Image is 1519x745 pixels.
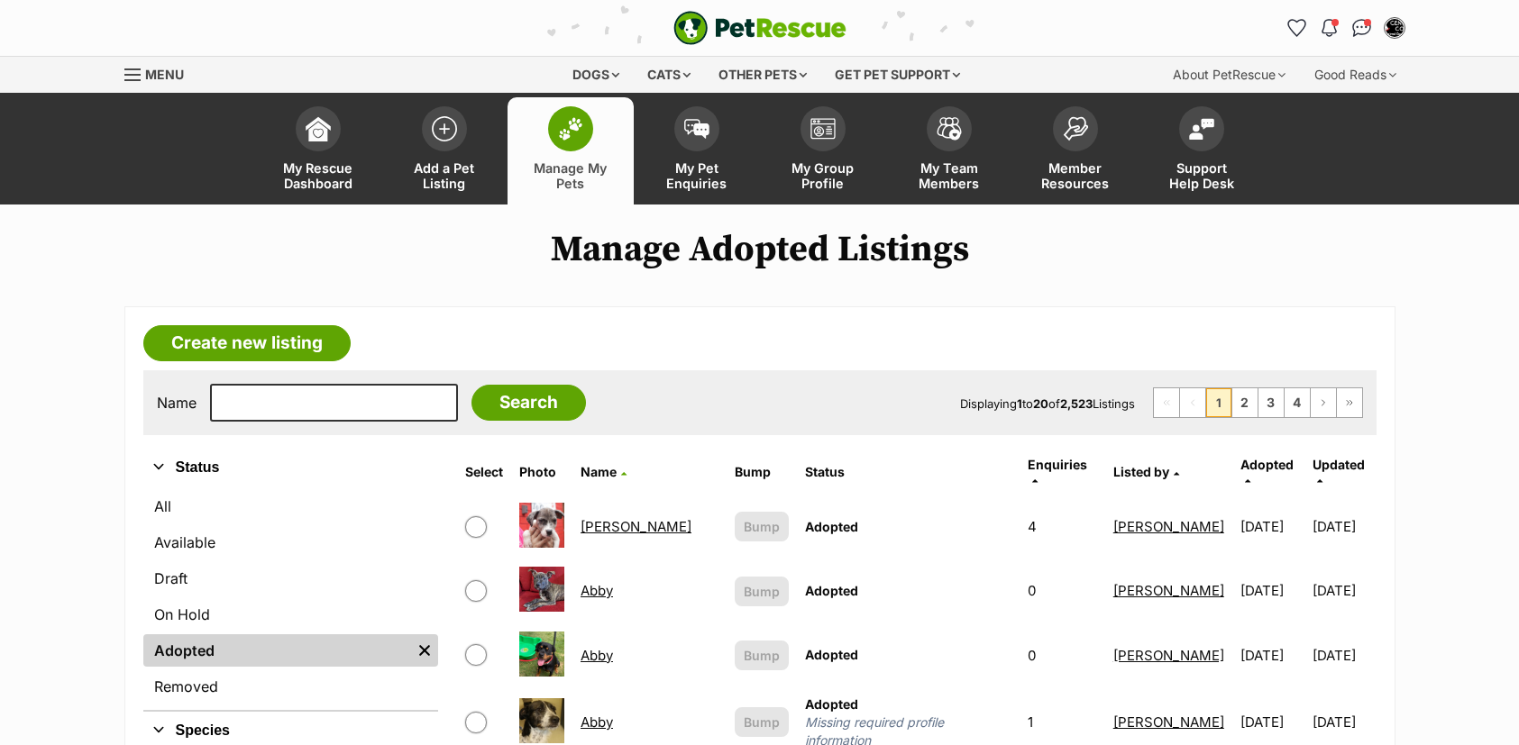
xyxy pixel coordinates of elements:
a: Page 3 [1258,388,1284,417]
a: Favourites [1283,14,1312,42]
div: Status [143,486,439,710]
span: Adopted [805,647,858,662]
button: Bump [735,707,789,737]
img: chat-41dd97257d64d25036548639549fe6c8038ab92f7586957e7f3b1b290dea8141.svg [1352,19,1371,37]
img: Abby [519,631,564,677]
span: Page 1 [1206,388,1231,417]
strong: 1 [1017,396,1022,411]
span: translation missing: en.admin.listings.index.attributes.enquiries [1028,457,1087,472]
img: Deanna Walton profile pic [1386,19,1404,37]
img: Abby [519,698,564,743]
span: My Team Members [909,160,990,191]
a: Listed by [1113,464,1179,479]
td: [DATE] [1233,624,1311,686]
span: Updated [1313,457,1365,472]
span: Adopted [805,519,858,534]
button: Bump [735,512,789,541]
a: My Rescue Dashboard [255,97,381,204]
a: My Group Profile [760,97,886,204]
a: All [143,490,439,522]
button: Notifications [1315,14,1344,42]
span: My Group Profile [782,160,864,191]
a: Available [143,526,439,559]
span: Adopted [1240,457,1294,472]
span: First page [1154,388,1179,417]
span: Manage My Pets [530,160,611,191]
th: Bump [727,450,796,494]
img: pet-enquiries-icon-7e3ad2cf08bfb03b45e93fb7055b45f3efa6380592205ae92323e6603595dc1f.svg [684,119,709,139]
a: Enquiries [1028,457,1087,486]
img: logo-e224e6f780fb5917bec1dbf3a21bbac754714ae5b6737aabdf751b685950b380.svg [673,11,846,45]
span: Displaying to of Listings [960,396,1135,411]
a: Manage My Pets [508,97,634,204]
span: My Rescue Dashboard [278,160,359,191]
a: [PERSON_NAME] [1113,713,1224,731]
td: [DATE] [1313,624,1375,686]
td: [DATE] [1233,495,1311,558]
a: Last page [1337,388,1362,417]
a: Member Resources [1012,97,1139,204]
span: My Pet Enquiries [656,160,737,191]
a: [PERSON_NAME] [1113,518,1224,535]
span: Bump [744,582,780,601]
img: dashboard-icon-eb2f2d2d3e046f16d808141f083e7271f6b2e854fb5c12c21221c1fb7104beca.svg [306,116,331,141]
span: Member Resources [1035,160,1116,191]
div: Get pet support [822,57,973,93]
a: [PERSON_NAME] [1113,582,1224,599]
th: Select [458,450,510,494]
button: My account [1380,14,1409,42]
img: manage-my-pets-icon-02211641906a0b7f246fdf0571729dbe1e7629f14944591b6c1af311fb30b64b.svg [558,117,583,141]
td: 4 [1020,495,1104,558]
div: About PetRescue [1160,57,1298,93]
a: Conversations [1348,14,1377,42]
button: Status [143,456,439,479]
a: Page 2 [1232,388,1258,417]
td: 0 [1020,624,1104,686]
a: Adopted [1240,457,1294,486]
button: Species [143,719,439,742]
img: help-desk-icon-fdf02630f3aa405de69fd3d07c3f3aa587a6932b1a1747fa1d2bba05be0121f9.svg [1189,118,1214,140]
div: Dogs [560,57,632,93]
a: Remove filter [411,634,438,667]
th: Status [798,450,1019,494]
img: group-profile-icon-3fa3cf56718a62981997c0bc7e787c4b2cf8bcc04b72c1350f741eb67cf2f40e.svg [810,118,836,140]
a: Add a Pet Listing [381,97,508,204]
div: Other pets [706,57,819,93]
span: Adopted [805,696,858,712]
a: Abby [581,582,613,599]
strong: 2,523 [1060,396,1093,411]
span: Adopted [805,583,858,598]
span: Bump [744,646,780,665]
td: [DATE] [1313,559,1375,622]
span: Bump [744,713,780,731]
img: Aanya [519,503,564,548]
a: PetRescue [673,11,846,45]
nav: Pagination [1153,387,1363,418]
a: Abby [581,647,613,664]
span: Support Help Desk [1161,160,1242,191]
img: add-pet-listing-icon-0afa8454b4691262ce3f59096e99ab1cd57d4a30225e0717b998d2c9b9846f56.svg [432,116,457,141]
input: Search [471,385,586,421]
a: Updated [1313,457,1365,486]
span: Name [581,464,617,479]
img: team-members-icon-5396bd8760b3fe7c0b43da4ab00e1e3bb1a5d9ba89233759b79545d2d3fc5d0d.svg [937,117,962,141]
a: Page 4 [1285,388,1310,417]
div: Cats [635,57,703,93]
a: Removed [143,670,439,703]
th: Photo [512,450,572,494]
a: Draft [143,562,439,595]
button: Bump [735,641,789,670]
div: Good Reads [1302,57,1409,93]
span: Add a Pet Listing [404,160,485,191]
ul: Account quick links [1283,14,1409,42]
a: Support Help Desk [1139,97,1265,204]
a: [PERSON_NAME] [581,518,691,535]
span: Bump [744,517,780,536]
span: Listed by [1113,464,1169,479]
a: Name [581,464,627,479]
a: Create new listing [143,325,351,361]
a: My Team Members [886,97,1012,204]
td: 0 [1020,559,1104,622]
img: notifications-46538b983faf8c2785f20acdc204bb7945ddae34d4c08c2a6579f10ce5e182be.svg [1322,19,1336,37]
td: [DATE] [1313,495,1375,558]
